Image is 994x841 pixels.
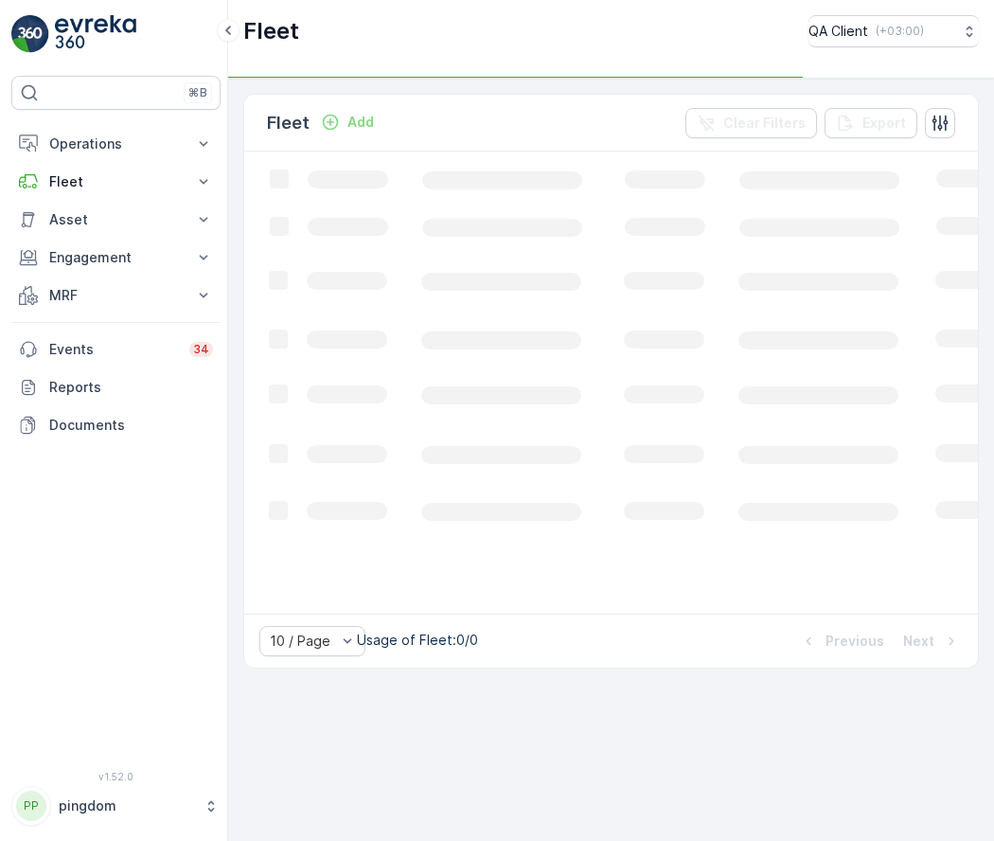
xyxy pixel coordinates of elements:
[49,416,213,435] p: Documents
[797,630,886,653] button: Previous
[49,248,183,267] p: Engagement
[11,331,221,368] a: Events34
[11,239,221,277] button: Engagement
[11,406,221,444] a: Documents
[901,630,963,653] button: Next
[16,791,46,821] div: PP
[903,632,934,651] p: Next
[723,114,806,133] p: Clear Filters
[313,111,382,134] button: Add
[808,15,979,47] button: QA Client(+03:00)
[825,632,884,651] p: Previous
[862,114,906,133] p: Export
[11,125,221,163] button: Operations
[347,113,374,132] p: Add
[876,24,924,39] p: ( +03:00 )
[49,378,213,397] p: Reports
[11,201,221,239] button: Asset
[357,631,478,650] p: Usage of Fleet : 0/0
[49,286,183,305] p: MRF
[49,340,178,359] p: Events
[808,22,868,41] p: QA Client
[11,786,221,826] button: PPpingdom
[188,85,207,100] p: ⌘B
[685,108,817,138] button: Clear Filters
[55,15,136,53] img: logo_light-DOdMpM7g.png
[59,796,194,815] p: pingdom
[11,771,221,782] span: v 1.52.0
[11,15,49,53] img: logo
[49,210,183,229] p: Asset
[11,277,221,314] button: MRF
[11,163,221,201] button: Fleet
[11,368,221,406] a: Reports
[825,108,917,138] button: Export
[267,110,310,136] p: Fleet
[49,172,183,191] p: Fleet
[193,342,209,357] p: 34
[243,16,299,46] p: Fleet
[49,134,183,153] p: Operations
